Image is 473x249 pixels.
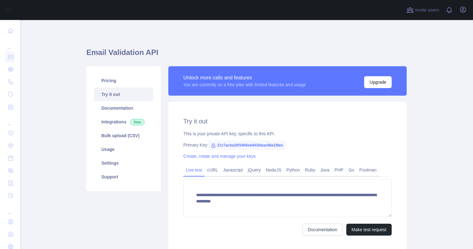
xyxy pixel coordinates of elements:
[183,117,392,126] h2: Try it out
[183,74,306,82] div: Unlock more calls and features
[183,165,205,175] a: Live test
[94,74,153,87] a: Pricing
[346,165,357,175] a: Go
[5,114,15,126] div: ...
[346,224,392,236] button: Make test request
[357,165,379,175] a: Postman
[5,37,15,50] div: ...
[284,165,303,175] a: Python
[94,156,153,170] a: Settings
[303,224,343,236] a: Documentation
[263,165,284,175] a: NodeJS
[183,131,392,137] div: This is your private API key, specific to this API.
[94,87,153,101] a: Try it out
[130,119,145,125] span: New
[94,115,153,129] a: Integrations New
[332,165,346,175] a: PHP
[405,5,440,15] button: Invite users
[94,170,153,184] a: Support
[318,165,332,175] a: Java
[94,142,153,156] a: Usage
[303,165,318,175] a: Ruby
[183,154,256,159] a: Create, rotate and manage your keys
[364,76,392,88] button: Upgrade
[183,82,306,88] div: You are currently on a free plan with limited features and usage
[94,129,153,142] a: Bulk upload (CSV)
[205,165,221,175] a: cURL
[183,142,392,148] div: Primary Key:
[208,141,286,150] span: 21c7acba20f3466eb943bbac66a1f8ee
[245,165,263,175] a: jQuery
[94,101,153,115] a: Documentation
[86,47,407,62] h1: Email Validation API
[415,7,439,14] span: Invite users
[221,165,245,175] a: Javascript
[5,202,15,215] div: ...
